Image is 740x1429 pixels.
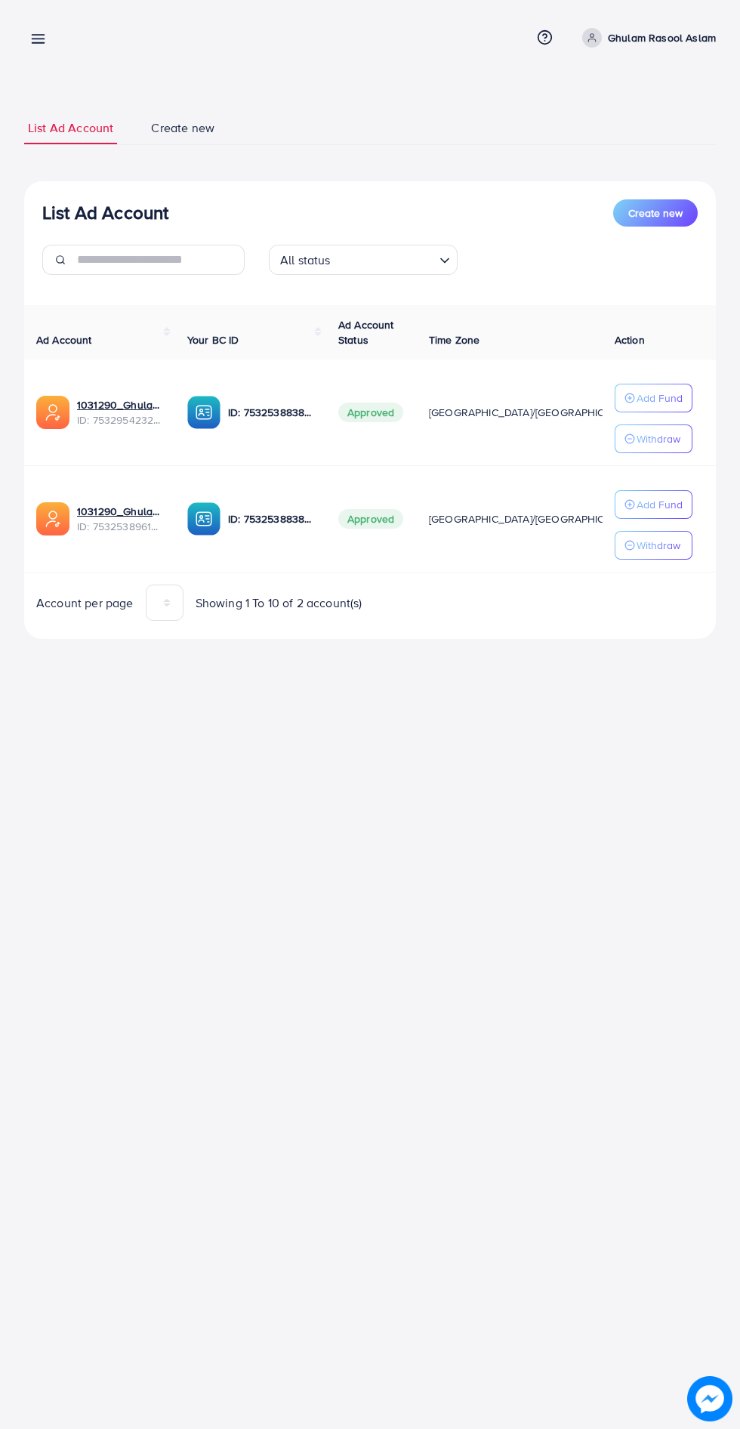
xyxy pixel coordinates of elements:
[42,202,168,224] h3: List Ad Account
[187,502,220,535] img: ic-ba-acc.ded83a64.svg
[637,536,680,554] p: Withdraw
[338,509,403,529] span: Approved
[228,403,314,421] p: ID: 7532538838637019152
[187,332,239,347] span: Your BC ID
[628,205,683,221] span: Create new
[196,594,362,612] span: Showing 1 To 10 of 2 account(s)
[77,504,163,519] a: 1031290_Ghulam Rasool Aslam_1753805901568
[77,397,163,428] div: <span class='underline'>1031290_Ghulam Rasool Aslam 2_1753902599199</span></br>7532954232266326017
[77,412,163,427] span: ID: 7532954232266326017
[335,246,433,271] input: Search for option
[228,510,314,528] p: ID: 7532538838637019152
[187,396,220,429] img: ic-ba-acc.ded83a64.svg
[269,245,458,275] div: Search for option
[36,396,69,429] img: ic-ads-acc.e4c84228.svg
[36,594,134,612] span: Account per page
[615,424,692,453] button: Withdraw
[615,384,692,412] button: Add Fund
[615,332,645,347] span: Action
[77,504,163,535] div: <span class='underline'>1031290_Ghulam Rasool Aslam_1753805901568</span></br>7532538961244635153
[338,317,394,347] span: Ad Account Status
[615,490,692,519] button: Add Fund
[637,430,680,448] p: Withdraw
[36,332,92,347] span: Ad Account
[637,389,683,407] p: Add Fund
[429,332,479,347] span: Time Zone
[77,519,163,534] span: ID: 7532538961244635153
[429,511,639,526] span: [GEOGRAPHIC_DATA]/[GEOGRAPHIC_DATA]
[615,531,692,560] button: Withdraw
[36,502,69,535] img: ic-ads-acc.e4c84228.svg
[151,119,214,137] span: Create new
[637,495,683,514] p: Add Fund
[277,249,334,271] span: All status
[77,397,163,412] a: 1031290_Ghulam Rasool Aslam 2_1753902599199
[613,199,698,227] button: Create new
[429,405,639,420] span: [GEOGRAPHIC_DATA]/[GEOGRAPHIC_DATA]
[338,403,403,422] span: Approved
[28,119,113,137] span: List Ad Account
[688,1377,732,1421] img: image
